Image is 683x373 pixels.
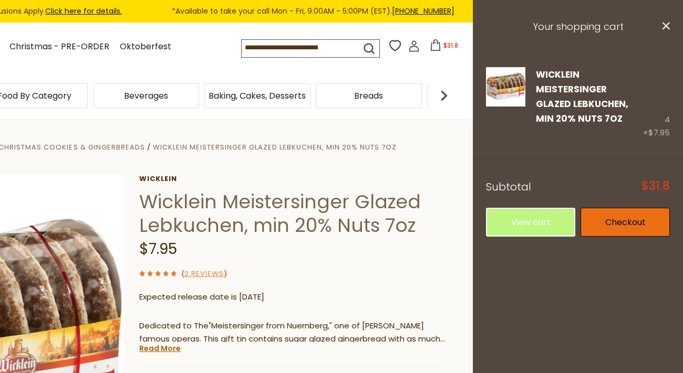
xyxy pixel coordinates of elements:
[124,92,168,100] a: Beverages
[120,40,171,54] a: Oktoberfest
[648,127,670,138] span: $7.95
[486,67,525,106] img: Wicklein Meistersinger Glazed Lebkuchen, min 20% Nuts 7oz
[139,291,447,304] p: Expected release date is [DATE]
[184,269,224,280] a: 2 Reviews
[153,142,397,152] a: Wicklein Meistersinger Glazed Lebkuchen, min 20% Nuts 7oz
[139,175,447,183] a: Wicklein
[139,239,177,259] span: $7.95
[443,41,458,50] span: $31.8
[354,92,383,100] a: Breads
[139,319,447,346] p: Dedicated to The"Meistersinger from Nuernberg," one of [PERSON_NAME] famous operas. This gift tin...
[486,179,531,194] span: Subtotal
[139,343,181,354] a: Read More
[9,40,109,54] a: Christmas - PRE-ORDER
[536,68,628,125] a: Wicklein Meistersinger Glazed Lebkuchen, min 20% Nuts 7oz
[486,67,525,140] a: Wicklein Meistersinger Glazed Lebkuchen, min 20% Nuts 7oz
[643,67,670,140] div: 4 ×
[392,6,454,16] a: [PHONE_NUMBER]
[181,269,227,279] span: ( )
[172,5,454,17] span: *Available to take your call Mon - Fri, 9:00AM - 5:00PM (EST).
[641,180,670,192] span: $31.8
[433,85,454,106] img: next arrow
[581,208,670,237] a: Checkout
[45,6,122,16] a: Click here for details.
[139,190,447,237] h1: Wicklein Meistersinger Glazed Lebkuchen, min 20% Nuts 7oz
[486,208,575,237] a: View cart
[209,92,306,100] a: Baking, Cakes, Desserts
[422,39,467,55] button: $31.8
